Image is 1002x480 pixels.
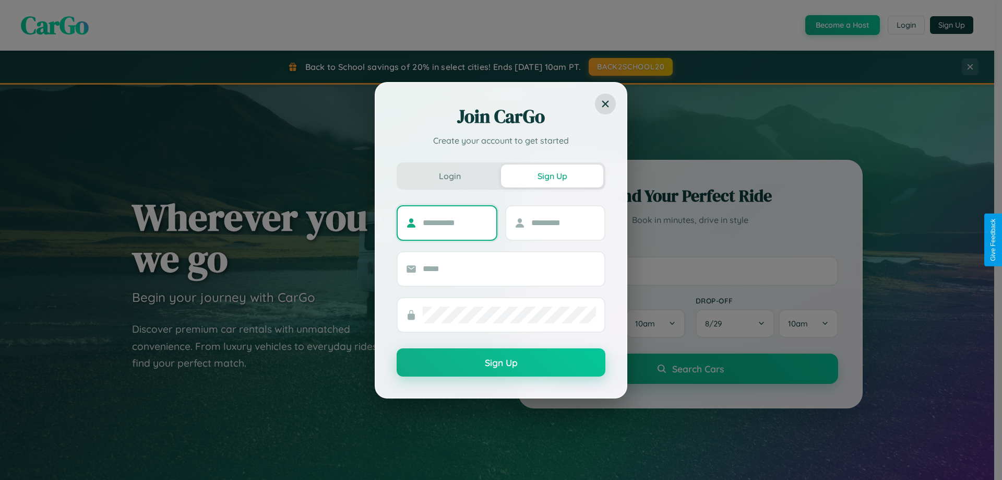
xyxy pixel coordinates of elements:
[501,165,603,188] button: Sign Up
[397,348,605,377] button: Sign Up
[399,165,501,188] button: Login
[397,134,605,147] p: Create your account to get started
[989,219,997,261] div: Give Feedback
[397,104,605,129] h2: Join CarGo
